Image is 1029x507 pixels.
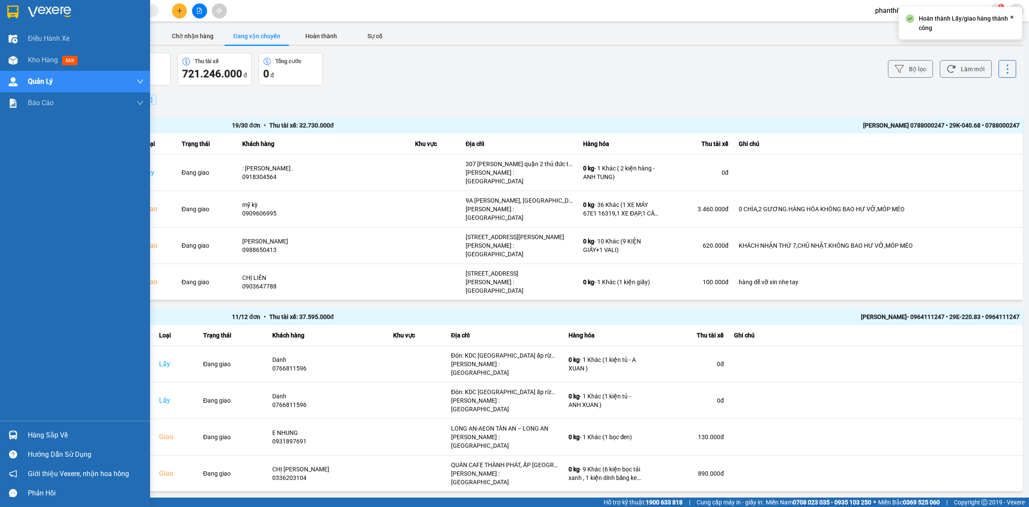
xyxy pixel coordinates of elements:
[242,209,405,218] div: 0909606995
[212,3,227,18] button: aim
[1008,14,1015,21] svg: Close
[739,278,1018,286] div: hàng dễ vỡ xin nhẹ tay
[583,238,594,245] span: 0 kg
[242,273,405,282] div: CHỊ LIÊN
[177,134,237,155] th: Trạng thái
[9,99,18,108] img: solution-icon
[734,134,1023,155] th: Ghi chú
[919,14,1008,33] div: Hoàn thành Lấy/giao hàng thành công
[260,122,269,129] span: •
[451,433,558,450] div: [PERSON_NAME] : [GEOGRAPHIC_DATA]
[28,76,53,87] span: Quản Lý
[137,78,144,85] span: down
[940,60,992,78] button: Làm mới
[903,499,940,506] strong: 0369 525 060
[272,355,383,364] div: Danh
[275,58,301,64] div: Tổng cước
[9,431,18,440] img: warehouse-icon
[192,3,207,18] button: file-add
[242,164,405,173] div: : [PERSON_NAME] .
[451,424,558,433] div: LONG AN-AEON TÂN AN – LONG AN
[878,498,940,507] span: Miền Bắc
[583,200,659,218] div: - 36 Khác (1 XE MÁY 67E1 16319,1 XE ĐẠP,1 CÂY ĐÀN,1 BƠM XE ĐẠP,1 NỆM,1 CHÂN CHỐNG XE ĐẠP,2 TÚI,1 ...
[569,392,644,409] div: - 1 Khác (1 kiện tủ - ANH XUAN )
[242,282,405,291] div: 0903647788
[466,233,573,241] div: [STREET_ADDRESS][PERSON_NAME]
[182,67,247,81] div: đ
[654,433,724,441] div: 130.000 đ
[451,469,558,486] div: [PERSON_NAME] : [GEOGRAPHIC_DATA]
[466,205,573,222] div: [PERSON_NAME] : [GEOGRAPHIC_DATA]
[739,205,1018,213] div: 0 CHÌA,2 GƯƠNG.HÀNG HÓA KHÔNG BAO HƯ VỠ,MÓP MÉO
[583,278,659,286] div: - 1 Khác (1 kiện giấy)
[569,434,580,440] span: 0 kg
[466,241,573,258] div: [PERSON_NAME] : [GEOGRAPHIC_DATA]
[260,313,269,320] span: •
[242,246,405,254] div: 0988650413
[353,27,396,45] button: Sự cố
[143,240,171,251] div: Giao
[138,134,176,155] th: Loại
[626,121,1020,130] div: [PERSON_NAME] 0788000247 • 29K-040.68 • 0788000247
[669,278,728,286] div: 100.000 đ
[1009,3,1024,18] button: caret-down
[583,164,659,181] div: - 1 Khác ( 2 kiện hàng - ANH TUNG)
[203,469,262,478] div: Đang giao
[216,8,222,14] span: aim
[604,498,683,507] span: Hỗ trợ kỹ thuật:
[28,448,144,461] div: Hướng dẫn sử dụng
[9,77,18,86] img: warehouse-icon
[466,168,573,185] div: [PERSON_NAME] : [GEOGRAPHIC_DATA]
[583,237,659,254] div: - 10 Khác (9 KIỆN GIẤY+1 VALI)
[272,465,383,474] div: CHỊ [PERSON_NAME]
[178,53,252,85] button: Thu tài xế721.246.000 đ
[182,278,232,286] div: Đang giao
[451,360,558,377] div: [PERSON_NAME] : [GEOGRAPHIC_DATA]
[578,134,664,155] th: Hàng hóa
[289,27,353,45] button: Hoàn thành
[569,465,644,482] div: - 9 Khác (6 kiện bọc tải xanh , 1 kiện dính băng keo vàng +2 thùng giấy )
[137,100,144,106] span: down
[388,325,446,346] th: Khu vực
[196,8,202,14] span: file-add
[669,168,728,177] div: 0 đ
[160,27,225,45] button: Chờ nhận hàng
[466,269,573,278] div: [STREET_ADDRESS]
[646,499,683,506] strong: 1900 633 818
[697,498,764,507] span: Cung cấp máy in - giấy in:
[563,325,649,346] th: Hàng hóa
[242,200,405,209] div: mỹ kỳ
[272,428,383,437] div: E NHUNG
[766,498,871,507] span: Miền Nam
[9,450,17,458] span: question-circle
[793,499,871,506] strong: 0708 023 035 - 0935 103 250
[466,278,573,295] div: [PERSON_NAME] : [GEOGRAPHIC_DATA]
[466,196,573,205] div: 9A [PERSON_NAME], [GEOGRAPHIC_DATA], [GEOGRAPHIC_DATA] , [GEOGRAPHIC_DATA]
[203,433,262,441] div: Đang giao
[9,470,17,478] span: notification
[583,165,594,172] span: 0 kg
[182,168,232,177] div: Đang giao
[669,241,728,250] div: 620.000 đ
[28,429,144,442] div: Hàng sắp về
[873,501,876,504] span: ⚪️
[159,359,193,369] div: Lấy
[242,173,405,181] div: 0918304564
[182,241,232,250] div: Đang giao
[451,461,558,469] div: QUÁN CAFE THÀNH PHÁT, ẤP [GEOGRAPHIC_DATA], [GEOGRAPHIC_DATA],[GEOGRAPHIC_DATA] , [GEOGRAPHIC_DATA]
[225,27,289,45] button: Đang vận chuyển
[272,364,383,373] div: 0766811596
[172,3,187,18] button: plus
[460,134,578,155] th: Địa chỉ
[177,8,183,14] span: plus
[654,396,724,405] div: 0 đ
[654,469,724,478] div: 890.000 đ
[689,498,690,507] span: |
[28,468,129,479] span: Giới thiệu Vexere, nhận hoa hồng
[272,437,383,446] div: 0931897691
[583,279,594,285] span: 0 kg
[203,360,262,368] div: Đang giao
[7,6,18,18] img: logo-vxr
[232,121,626,130] div: 19 / 30 đơn Thu tài xế: 32.730.000 đ
[739,241,1018,250] div: KHÁCH NHẬN THỨ 7,CHỦ NHẬT.KHÔNG BAO HƯ VỠ,MÓP MÉO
